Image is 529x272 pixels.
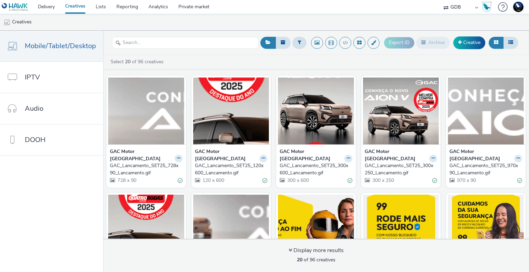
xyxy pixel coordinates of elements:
[363,195,439,262] img: 99TAXI_DRIVERNET-SAFETY_SET25_627x627_All-99Driver-NET visual
[195,162,265,176] div: GAC_Lancamento_SET25_120x600_Lancamento.gif
[278,195,354,262] img: 99TAXI_DRIVERNET-SAFETY_SET25_1600x627_All-99Driver-NET visual
[110,148,173,162] strong: GAC Motor [GEOGRAPHIC_DATA]
[456,177,476,184] span: 970 x 90
[363,77,439,144] img: GAC_Lancamento_SET25_300x250_Lancamento.gif visual
[195,162,268,176] a: GAC_Lancamento_SET25_120x600_Lancamento.gif
[448,195,524,262] img: 99TAXI_DRIVERNET-SAFETY_SET25_627x627_All-99Driver-NET visual
[195,148,258,162] strong: GAC Motor [GEOGRAPHIC_DATA]
[289,247,344,254] div: Display more results
[110,162,183,176] a: GAC_Lancamento_SET25_728x90_Lancamento.gif
[489,37,504,48] button: Grid
[517,177,522,184] div: Valid
[25,104,43,113] span: Audio
[3,19,10,26] img: mobile
[365,148,428,162] strong: GAC Motor [GEOGRAPHIC_DATA]
[110,58,166,65] a: Select of 96 creatives
[513,2,523,12] img: Support Hawk
[25,41,96,51] span: Mobile/Tablet/Desktop
[297,257,302,263] strong: 20
[432,177,437,184] div: Valid
[125,58,131,65] strong: 20
[193,77,269,144] img: GAC_Lancamento_SET25_120x600_Lancamento.gif visual
[25,72,40,82] span: IPTV
[202,177,224,184] span: 120 x 600
[481,1,492,12] img: Hawk Academy
[280,162,352,176] a: GAC_Lancamento_SET25_300x600_Lancamento.gif
[280,162,350,176] div: GAC_Lancamento_SET25_300x600_Lancamento.gif
[110,162,180,176] div: GAC_Lancamento_SET25_728x90_Lancamento.gif
[449,162,522,176] a: GAC_Lancamento_SET25_970x90_Lancamento.gif
[108,77,184,144] img: GAC_Lancamento_SET25_728x90_Lancamento.gif visual
[503,37,518,48] button: Table
[384,37,414,48] button: Export ID
[449,162,519,176] div: GAC_Lancamento_SET25_970x90_Lancamento.gif
[287,177,309,184] span: 300 x 600
[448,77,524,144] img: GAC_Lancamento_SET25_970x90_Lancamento.gif visual
[117,177,136,184] span: 728 x 90
[193,195,269,262] img: GAC_Lancamento_SET25_320x50_Lancamento.gif visual
[178,177,183,184] div: Valid
[365,162,437,176] a: GAC_Lancamento_SET25_300x250_Lancamento.gif
[365,162,435,176] div: GAC_Lancamento_SET25_300x250_Lancamento.gif
[453,36,485,49] a: Creative
[297,257,335,263] span: of 96 creatives
[481,1,495,12] a: Hawk Academy
[108,195,184,262] img: GAC_Lancamento_SET25_160x600_Lancamento.gif visual
[2,3,28,11] img: undefined Logo
[348,177,352,184] div: Valid
[112,37,259,49] input: Search...
[372,177,394,184] span: 300 x 250
[262,177,267,184] div: Valid
[280,148,343,162] strong: GAC Motor [GEOGRAPHIC_DATA]
[278,77,354,144] img: GAC_Lancamento_SET25_300x600_Lancamento.gif visual
[449,148,512,162] strong: GAC Motor [GEOGRAPHIC_DATA]
[416,37,450,48] button: Archive
[25,135,45,145] span: DOOH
